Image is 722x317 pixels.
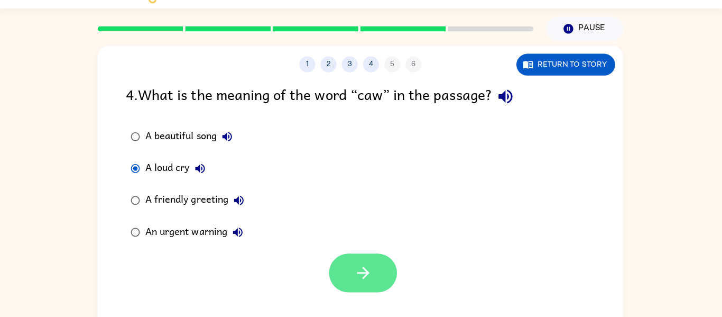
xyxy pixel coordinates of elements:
button: A friendly greeting [229,189,251,211]
div: A friendly greeting [147,189,251,211]
button: 3 [343,57,358,73]
div: A loud cry [147,158,212,179]
button: 2 [321,57,337,73]
button: A beautiful song [218,126,239,147]
button: 4 [364,57,379,73]
button: 1 [300,57,316,73]
button: Return to story [516,54,615,76]
div: A beautiful song [147,126,239,147]
button: An urgent warning [228,221,249,242]
button: A loud cry [191,158,212,179]
div: An urgent warning [147,221,249,242]
div: 4 . What is the meaning of the word “caw” in the passage? [127,83,595,110]
button: Pause [546,17,623,41]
